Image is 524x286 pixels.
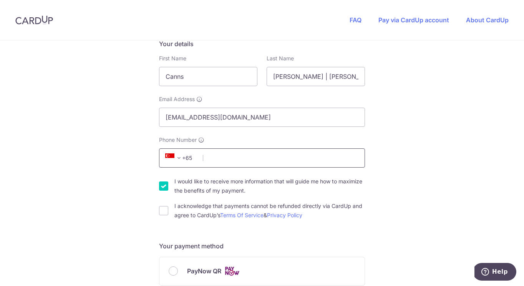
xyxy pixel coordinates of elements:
img: CardUp [15,15,53,25]
input: Last name [267,67,365,86]
input: First name [159,67,257,86]
a: Pay via CardUp account [378,16,449,24]
a: About CardUp [466,16,509,24]
iframe: Opens a widget where you can find more information [474,263,516,282]
a: Terms Of Service [220,212,264,218]
span: PayNow QR [187,266,221,276]
span: +65 [163,153,197,163]
a: FAQ [350,16,361,24]
span: Email Address [159,95,195,103]
input: Email address [159,108,365,127]
h5: Your details [159,39,365,48]
label: Last Name [267,55,294,62]
span: +65 [165,153,184,163]
label: I acknowledge that payments cannot be refunded directly via CardUp and agree to CardUp’s & [174,201,365,220]
label: I would like to receive more information that will guide me how to maximize the benefits of my pa... [174,177,365,195]
img: Cards logo [224,266,240,276]
span: Phone Number [159,136,197,144]
div: PayNow QR Cards logo [169,266,355,276]
a: Privacy Policy [267,212,302,218]
h5: Your payment method [159,241,365,251]
label: First Name [159,55,186,62]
